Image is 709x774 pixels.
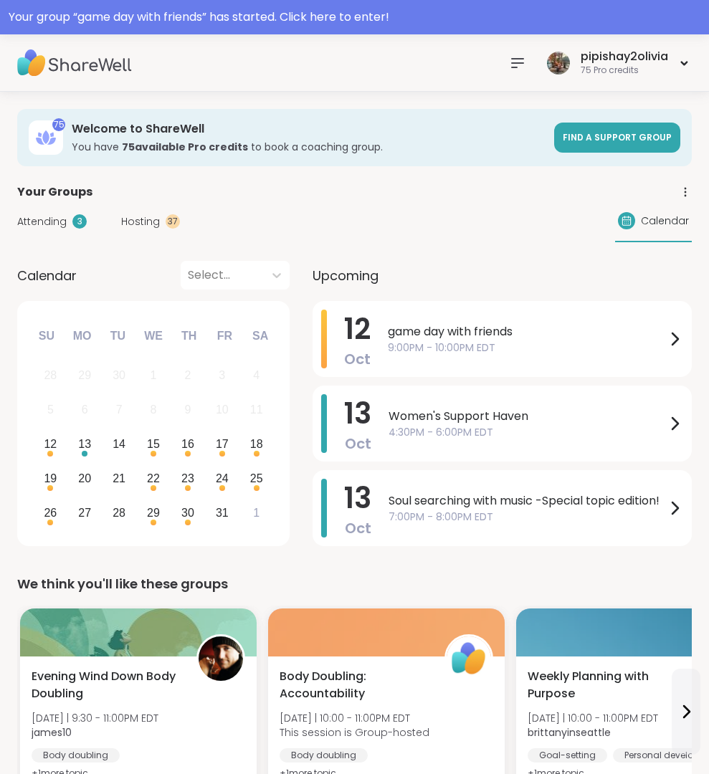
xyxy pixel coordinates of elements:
[280,748,368,763] div: Body doubling
[70,497,100,528] div: Choose Monday, October 27th, 2025
[116,400,123,419] div: 7
[244,320,276,352] div: Sa
[280,725,429,740] span: This session is Group-hosted
[389,510,666,525] span: 7:00PM - 8:00PM EDT
[528,668,677,702] span: Weekly Planning with Purpose
[388,340,666,355] span: 9:00PM - 10:00PM EDT
[280,668,429,702] span: Body Doubling: Accountability
[173,360,204,391] div: Not available Thursday, October 2nd, 2025
[389,408,666,425] span: Women's Support Haven
[528,748,607,763] div: Goal-setting
[216,469,229,488] div: 24
[138,497,169,528] div: Choose Wednesday, October 29th, 2025
[35,463,66,494] div: Choose Sunday, October 19th, 2025
[216,434,229,454] div: 17
[138,360,169,391] div: Not available Wednesday, October 1st, 2025
[17,574,692,594] div: We think you'll like these groups
[44,503,57,522] div: 26
[9,9,700,26] div: Your group “ game day with friends ” has started. Click here to enter!
[528,711,658,725] span: [DATE] | 10:00 - 11:00PM EDT
[581,64,668,77] div: 75 Pro credits
[52,118,65,131] div: 75
[104,429,135,460] div: Choose Tuesday, October 14th, 2025
[345,434,371,454] span: Oct
[389,492,666,510] span: Soul searching with music -Special topic edition!
[181,503,194,522] div: 30
[241,360,272,391] div: Not available Saturday, October 4th, 2025
[113,469,125,488] div: 21
[241,497,272,528] div: Choose Saturday, November 1st, 2025
[70,360,100,391] div: Not available Monday, September 29th, 2025
[70,395,100,426] div: Not available Monday, October 6th, 2025
[547,52,570,75] img: pipishay2olivia
[138,463,169,494] div: Choose Wednesday, October 22nd, 2025
[250,469,263,488] div: 25
[113,365,125,385] div: 30
[32,711,158,725] span: [DATE] | 9:30 - 11:00PM EDT
[44,365,57,385] div: 28
[17,266,77,285] span: Calendar
[173,497,204,528] div: Choose Thursday, October 30th, 2025
[250,400,263,419] div: 11
[388,323,666,340] span: game day with friends
[389,425,666,440] span: 4:30PM - 6:00PM EDT
[219,365,225,385] div: 3
[82,400,88,419] div: 6
[344,349,371,369] span: Oct
[138,429,169,460] div: Choose Wednesday, October 15th, 2025
[147,434,160,454] div: 15
[35,497,66,528] div: Choose Sunday, October 26th, 2025
[216,400,229,419] div: 10
[32,668,181,702] span: Evening Wind Down Body Doubling
[253,503,260,522] div: 1
[344,393,371,434] span: 13
[147,503,160,522] div: 29
[17,183,92,201] span: Your Groups
[206,395,237,426] div: Not available Friday, October 10th, 2025
[44,469,57,488] div: 19
[280,711,429,725] span: [DATE] | 10:00 - 11:00PM EDT
[181,469,194,488] div: 23
[173,429,204,460] div: Choose Thursday, October 16th, 2025
[32,748,120,763] div: Body doubling
[528,725,611,740] b: brittanyinseattle
[173,395,204,426] div: Not available Thursday, October 9th, 2025
[35,429,66,460] div: Choose Sunday, October 12th, 2025
[344,309,371,349] span: 12
[70,429,100,460] div: Choose Monday, October 13th, 2025
[78,434,91,454] div: 13
[44,434,57,454] div: 12
[70,463,100,494] div: Choose Monday, October 20th, 2025
[104,463,135,494] div: Choose Tuesday, October 21st, 2025
[32,725,72,740] b: james10
[641,214,689,229] span: Calendar
[199,636,243,681] img: james10
[151,365,157,385] div: 1
[151,400,157,419] div: 8
[184,365,191,385] div: 2
[17,38,132,88] img: ShareWell Nav Logo
[147,469,160,488] div: 22
[72,140,546,154] h3: You have to book a coaching group.
[313,266,379,285] span: Upcoming
[181,434,194,454] div: 16
[447,636,491,681] img: ShareWell
[138,320,169,352] div: We
[121,214,160,229] span: Hosting
[184,400,191,419] div: 9
[166,214,180,229] div: 37
[78,503,91,522] div: 27
[102,320,133,352] div: Tu
[241,429,272,460] div: Choose Saturday, October 18th, 2025
[72,121,546,137] h3: Welcome to ShareWell
[173,463,204,494] div: Choose Thursday, October 23rd, 2025
[563,131,672,143] span: Find a support group
[104,360,135,391] div: Not available Tuesday, September 30th, 2025
[209,320,240,352] div: Fr
[113,434,125,454] div: 14
[104,395,135,426] div: Not available Tuesday, October 7th, 2025
[35,360,66,391] div: Not available Sunday, September 28th, 2025
[241,463,272,494] div: Choose Saturday, October 25th, 2025
[253,365,260,385] div: 4
[344,478,371,518] span: 13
